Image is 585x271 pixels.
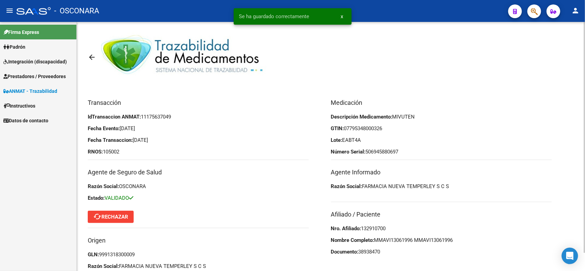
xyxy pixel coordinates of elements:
[88,136,309,144] p: Fecha Transaccion:
[361,225,386,232] span: 132910700
[99,251,135,258] span: 9991318300009
[119,263,206,269] span: FARMACIA NUEVA TEMPERLEY S C S
[101,32,269,83] img: anmat.jpeg
[88,98,309,108] h3: Transacción
[366,149,399,155] span: 506945880697
[88,183,309,190] p: Razón Social:
[358,249,380,255] span: 38938470
[3,28,39,36] span: Firma Express
[331,210,552,219] h3: Afiliado / Paciente
[88,168,309,177] h3: Agente de Seguro de Salud
[88,251,309,258] p: GLN:
[331,136,552,144] p: Lote:
[88,211,134,223] button: Rechazar
[331,148,552,156] p: Número Serial:
[392,114,415,120] span: MIVUTEN
[341,13,343,20] span: x
[54,3,99,19] span: - OSCONARA
[88,113,309,121] p: IdTransaccion ANMAT:
[331,125,552,132] p: GTIN:
[331,168,552,177] h3: Agente Informado
[88,194,309,202] p: Estado:
[3,43,25,51] span: Padrón
[362,183,449,189] span: FARMACIA NUEVA TEMPERLEY S C S
[3,58,67,65] span: Integración (discapacidad)
[88,236,309,245] h3: Origen
[562,248,578,264] div: Open Intercom Messenger
[331,225,552,232] p: Nro. Afiliado:
[3,87,57,95] span: ANMAT - Trazabilidad
[331,236,552,244] p: Nombre Completo:
[93,212,101,221] mat-icon: cached
[88,262,309,270] p: Razón Social:
[88,53,96,61] mat-icon: arrow_back
[133,137,148,143] span: [DATE]
[239,13,309,20] span: Se ha guardado correctamente
[93,214,128,220] span: Rechazar
[331,248,552,256] p: Documento:
[88,148,309,156] p: RNOS:
[331,113,552,121] p: Descripción Medicamento:
[141,114,171,120] span: 11175637049
[119,183,146,189] span: OSCONARA
[103,149,119,155] span: 105002
[3,117,48,124] span: Datos de contacto
[331,183,552,190] p: Razón Social:
[3,102,35,110] span: Instructivos
[374,237,453,243] span: MMAVI13061996 MMAVI13061996
[571,7,580,15] mat-icon: person
[5,7,14,15] mat-icon: menu
[88,125,309,132] p: Fecha Evento:
[336,10,349,23] button: x
[120,125,135,132] span: [DATE]
[105,195,133,201] span: VALIDADO
[331,98,552,108] h3: Medicación
[3,73,66,80] span: Prestadores / Proveedores
[344,125,382,132] span: 07795348000326
[342,137,361,143] span: EABT4A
